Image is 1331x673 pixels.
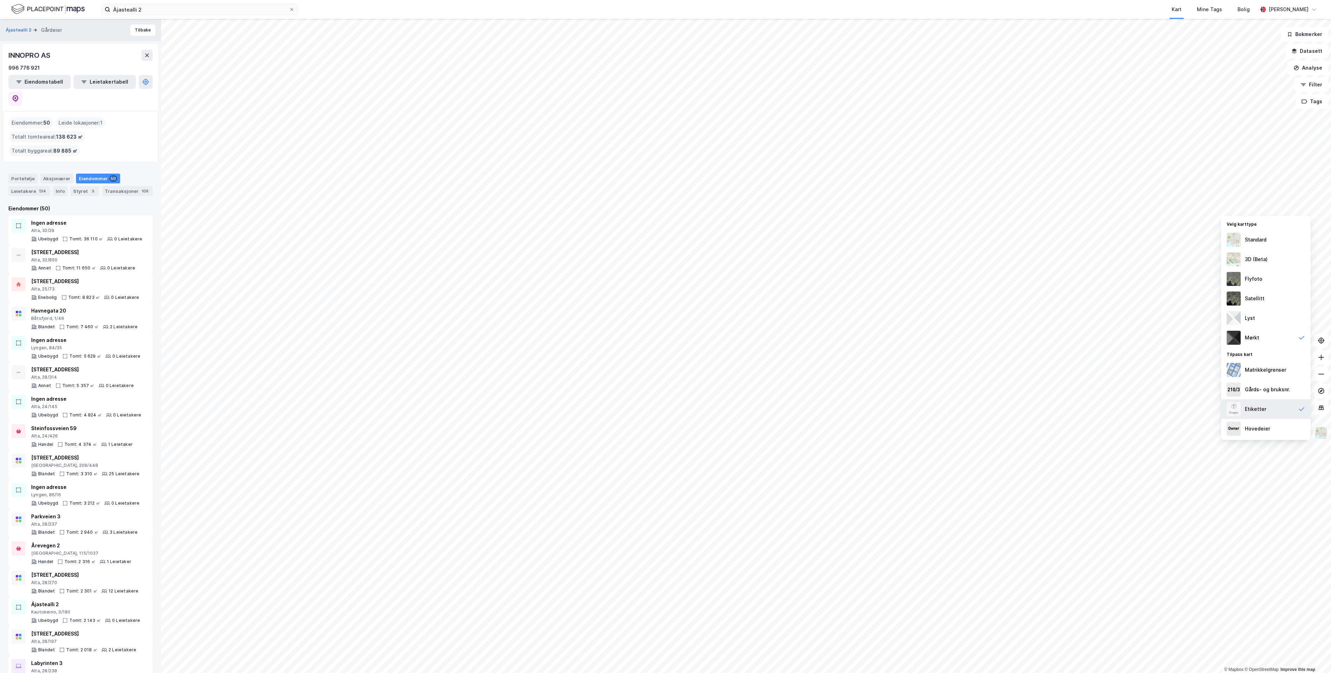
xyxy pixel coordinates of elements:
div: 3 [89,188,96,195]
img: 9k= [1227,292,1241,306]
img: Z [1227,402,1241,416]
button: Tags [1296,94,1328,108]
div: Tomt: 5 357 ㎡ [62,383,95,388]
button: Datasett [1285,44,1328,58]
div: Ingen adresse [31,483,139,491]
img: luj3wr1y2y3+OchiMxRmMxRlscgabnMEmZ7DJGWxyBpucwSZnsMkZbHIGm5zBJmewyRlscgabnMEmZ7DJGWxyBpucwSZnsMkZ... [1227,311,1241,325]
div: 0 Leietakere [111,500,139,506]
div: Gårds- og bruksnr. [1245,385,1290,394]
button: Filter [1295,78,1328,92]
div: Båtsfjord, 1/46 [31,316,138,321]
a: Mapbox [1224,667,1243,672]
div: Velg karttype [1221,217,1311,230]
div: Handel [38,559,53,565]
button: Eiendomstabell [8,75,71,89]
div: [STREET_ADDRESS] [31,571,139,579]
div: Tomt: 2 143 ㎡ [69,618,101,623]
button: Tilbake [130,24,155,36]
img: majorOwner.b5e170eddb5c04bfeeff.jpeg [1227,422,1241,436]
div: Satellitt [1245,294,1264,303]
div: Tomt: 7 460 ㎡ [66,324,99,330]
div: 0 Leietakere [112,618,140,623]
div: Blandet [38,471,55,477]
div: [STREET_ADDRESS] [31,365,134,374]
div: Lyngen, 86/16 [31,492,139,498]
div: Tomt: 11 650 ㎡ [62,265,96,271]
div: Ubebygd [38,353,58,359]
div: Alta, 32/29 [31,228,143,233]
div: 0 Leietakere [112,353,140,359]
div: INNOPRO AS [8,50,52,61]
div: 108 [140,188,150,195]
div: Leide lokasjoner : [56,117,105,128]
div: 0 Leietakere [113,412,141,418]
div: Hovedeier [1245,425,1270,433]
div: Tomt: 2 940 ㎡ [66,530,98,535]
div: Totalt tomteareal : [9,131,85,142]
span: 89 885 ㎡ [53,147,77,155]
img: logo.f888ab2527a4732fd821a326f86c7f29.svg [11,3,85,15]
div: Alta, 24/426 [31,433,133,439]
div: Tomt: 5 629 ㎡ [69,353,101,359]
div: Flyfoto [1245,275,1262,283]
div: Ájastealli 2 [31,600,140,609]
div: Eiendommer [76,174,120,183]
div: [STREET_ADDRESS] [31,248,135,257]
div: 3D (Beta) [1245,255,1268,264]
div: [STREET_ADDRESS] [31,277,139,286]
div: Alta, 28/237 [31,521,138,527]
div: Leietakere [8,186,50,196]
div: Portefølje [8,174,37,183]
img: Z [1227,272,1241,286]
div: 0 Leietakere [107,265,135,271]
div: Ubebygd [38,236,58,242]
img: nCdM7BzjoCAAAAAElFTkSuQmCC [1227,331,1241,345]
div: Tomt: 4 374 ㎡ [64,442,97,447]
div: Tomt: 3 310 ㎡ [66,471,98,477]
div: Ubebygd [38,500,58,506]
img: cadastreBorders.cfe08de4b5ddd52a10de.jpeg [1227,363,1241,377]
a: OpenStreetMap [1245,667,1278,672]
div: Tilpass kart [1221,348,1311,360]
div: [STREET_ADDRESS] [31,630,136,638]
div: Lyngen, 84/35 [31,345,140,351]
div: Kontrollprogram for chat [1296,639,1331,673]
div: Steinfossveien 59 [31,424,133,433]
div: [STREET_ADDRESS] [31,454,140,462]
div: 1 Leietaker [107,559,131,565]
div: 0 Leietakere [114,236,142,242]
div: Ubebygd [38,618,58,623]
div: Totalt byggareal : [9,145,80,156]
div: Havnegata 20 [31,307,138,315]
div: 50 [109,175,117,182]
div: [GEOGRAPHIC_DATA], 115/1037 [31,551,131,556]
div: 996 776 921 [8,64,40,72]
div: Bolig [1238,5,1250,14]
div: Tomt: 4 824 ㎡ [69,412,102,418]
div: Aksjonærer [40,174,73,183]
div: Annet [38,383,51,388]
div: Blandet [38,324,55,330]
div: Ingen adresse [31,219,143,227]
div: Tomt: 2 316 ㎡ [64,559,96,565]
div: Alta, 28/270 [31,580,139,586]
div: Styret [70,186,99,196]
img: cadastreKeys.547ab17ec502f5a4ef2b.jpeg [1227,383,1241,397]
div: Blandet [38,530,55,535]
div: Annet [38,265,51,271]
input: Søk på adresse, matrikkel, gårdeiere, leietakere eller personer [110,4,289,15]
div: 0 Leietakere [111,295,139,300]
div: Lyst [1245,314,1255,322]
button: Analyse [1288,61,1328,75]
div: Labyrinten 3 [31,659,135,667]
span: 50 [43,119,50,127]
div: Mine Tags [1197,5,1222,14]
div: 12 Leietakere [109,588,139,594]
div: Alta, 24/145 [31,404,141,409]
div: 2 Leietakere [110,324,138,330]
span: 1 [100,119,103,127]
div: 134 [37,188,47,195]
iframe: Chat Widget [1296,639,1331,673]
div: Enebolig [38,295,57,300]
div: Blandet [38,588,55,594]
